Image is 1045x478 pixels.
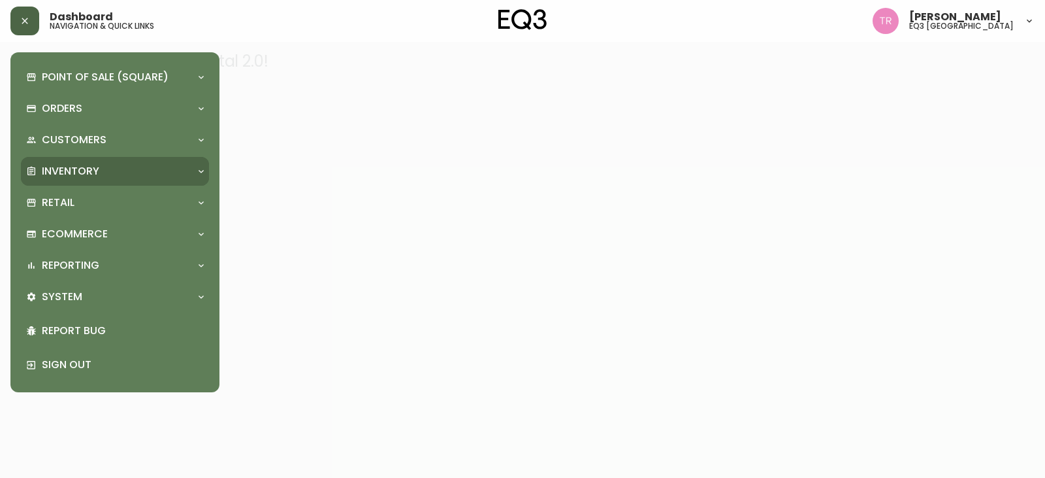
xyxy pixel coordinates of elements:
p: Reporting [42,258,99,273]
div: Customers [21,126,209,154]
p: Sign Out [42,358,204,372]
img: logo [498,9,547,30]
div: Sign Out [21,348,209,382]
div: System [21,282,209,311]
span: [PERSON_NAME] [909,12,1001,22]
div: Orders [21,94,209,123]
div: Report Bug [21,314,209,348]
div: Retail [21,188,209,217]
p: Retail [42,196,74,210]
img: 214b9049a7c64896e5c13e8f38ff7a87 [873,8,899,34]
p: Ecommerce [42,227,108,241]
h5: navigation & quick links [50,22,154,30]
h5: eq3 [GEOGRAPHIC_DATA] [909,22,1014,30]
p: Customers [42,133,106,147]
span: Dashboard [50,12,113,22]
div: Ecommerce [21,220,209,248]
p: Report Bug [42,324,204,338]
div: Point of Sale (Square) [21,63,209,92]
p: Inventory [42,164,99,179]
p: System [42,290,82,304]
p: Point of Sale (Square) [42,70,169,84]
div: Inventory [21,157,209,186]
p: Orders [42,101,82,116]
div: Reporting [21,251,209,280]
